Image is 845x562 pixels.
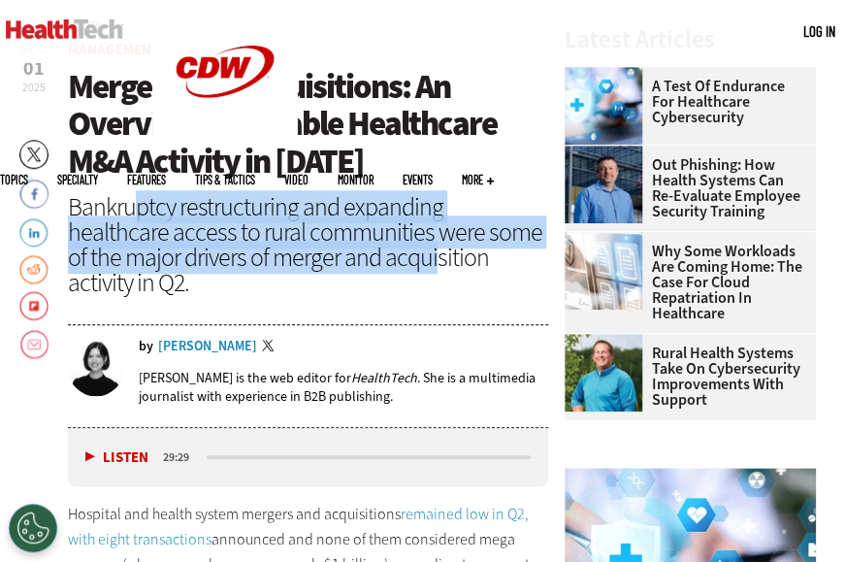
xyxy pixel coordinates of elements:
a: Out Phishing: How Health Systems Can Re-Evaluate Employee Security Training [565,157,804,219]
a: [PERSON_NAME] [158,340,257,353]
a: Tips & Tactics [195,174,255,185]
a: Electronic health records [565,232,652,248]
div: duration [160,448,204,466]
img: Jordan Scott [68,340,124,396]
a: MonITor [338,174,374,185]
img: Electronic health records [565,232,642,310]
a: CDW [152,128,298,149]
button: Open Preferences [9,504,57,552]
a: Features [127,174,166,185]
img: Scott Currie [565,146,642,223]
a: Twitter [262,340,279,355]
div: Cookies Settings [9,504,57,552]
span: by [139,340,153,353]
button: Listen [85,450,148,465]
a: Jim Roeder [565,334,652,349]
a: Rural Health Systems Take On Cybersecurity Improvements with Support [565,346,804,408]
div: User menu [803,21,835,42]
img: Home [6,19,123,39]
span: More [462,174,494,185]
a: Log in [803,22,835,40]
em: HealthTech [351,369,417,387]
a: Events [403,174,433,185]
div: Bankruptcy restructuring and expanding healthcare access to rural communities were some of the ma... [68,194,548,295]
p: [PERSON_NAME] is the web editor for . She is a multimedia journalist with experience in B2B publi... [139,369,548,406]
a: Why Some Workloads Are Coming Home: The Case for Cloud Repatriation in Healthcare [565,244,804,321]
div: media player [68,428,548,486]
img: Jim Roeder [565,334,642,412]
a: Scott Currie [565,146,652,161]
a: remained low in Q2, with eight transactions [68,504,529,549]
a: Video [284,174,309,185]
span: Specialty [57,174,98,185]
